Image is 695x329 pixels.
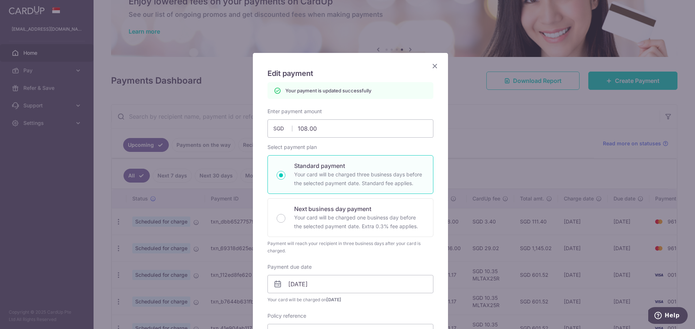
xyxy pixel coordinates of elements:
[273,125,292,132] span: SGD
[294,161,424,170] p: Standard payment
[267,263,312,271] label: Payment due date
[267,144,317,151] label: Select payment plan
[267,119,433,138] input: 0.00
[267,296,433,303] span: Your card will be charged on
[294,213,424,231] p: Your card will be charged one business day before the selected payment date. Extra 0.3% fee applies.
[294,204,424,213] p: Next business day payment
[285,87,371,94] p: Your payment is updated successfully
[294,170,424,188] p: Your card will be charged three business days before the selected payment date. Standard fee appl...
[267,108,322,115] label: Enter payment amount
[648,307,688,325] iframe: Opens a widget where you can find more information
[267,275,433,293] input: DD / MM / YYYY
[267,312,306,320] label: Policy reference
[267,68,433,79] h5: Edit payment
[430,62,439,70] button: Close
[326,297,341,302] span: [DATE]
[267,240,433,255] div: Payment will reach your recipient in three business days after your card is charged.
